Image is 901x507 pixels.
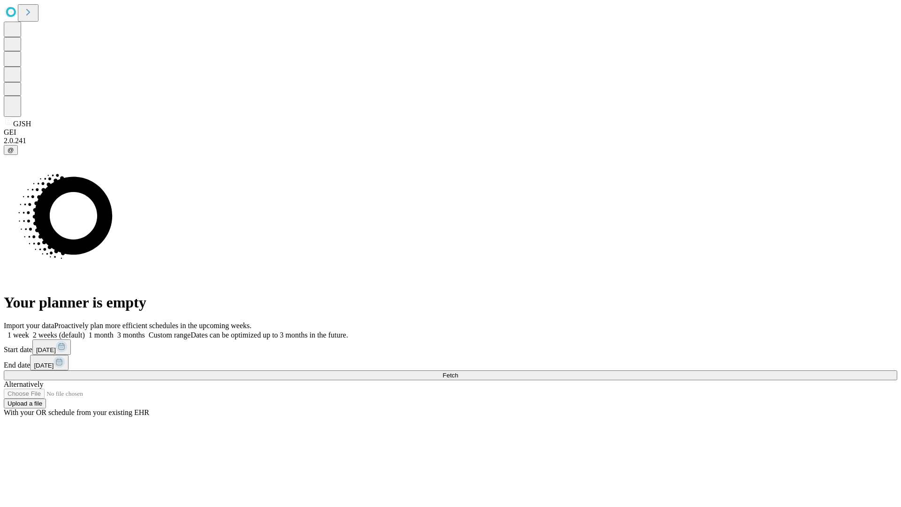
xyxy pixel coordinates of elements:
span: Fetch [443,372,458,379]
h1: Your planner is empty [4,294,897,311]
span: @ [8,146,14,154]
div: 2.0.241 [4,137,897,145]
span: [DATE] [36,346,56,353]
button: [DATE] [30,355,69,370]
span: Custom range [149,331,191,339]
button: Upload a file [4,399,46,408]
button: [DATE] [32,339,71,355]
span: 1 week [8,331,29,339]
span: Import your data [4,322,54,330]
button: Fetch [4,370,897,380]
span: With your OR schedule from your existing EHR [4,408,149,416]
span: 1 month [89,331,114,339]
span: Alternatively [4,380,43,388]
span: [DATE] [34,362,53,369]
span: GJSH [13,120,31,128]
div: Start date [4,339,897,355]
span: Dates can be optimized up to 3 months in the future. [191,331,348,339]
span: Proactively plan more efficient schedules in the upcoming weeks. [54,322,252,330]
span: 3 months [117,331,145,339]
div: GEI [4,128,897,137]
button: @ [4,145,18,155]
span: 2 weeks (default) [33,331,85,339]
div: End date [4,355,897,370]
